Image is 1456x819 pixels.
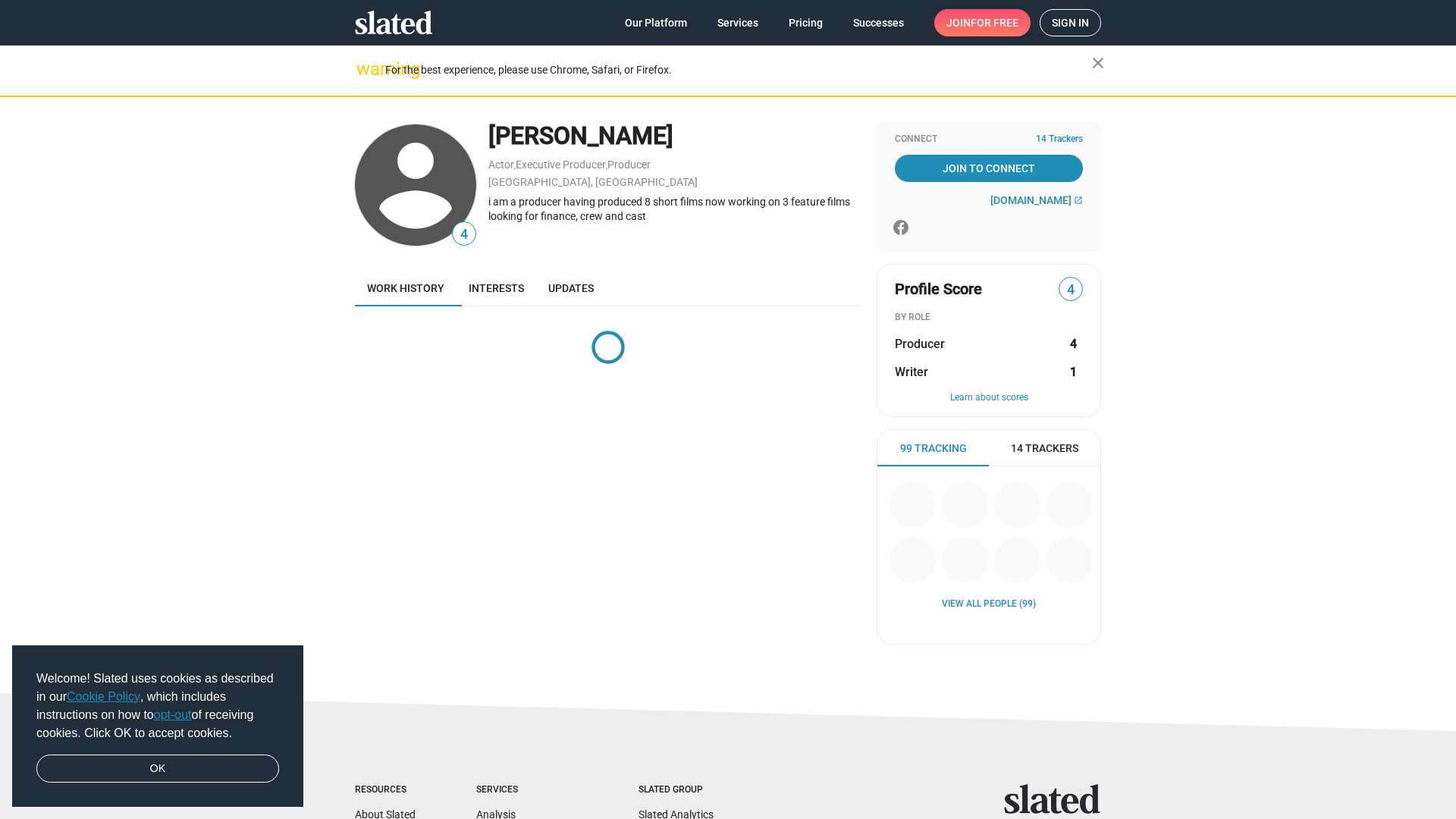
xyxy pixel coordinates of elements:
span: Successes [853,9,904,36]
span: for free [971,9,1018,36]
div: Connect [895,133,1083,146]
div: Services [476,784,578,796]
a: Producer [607,158,651,171]
a: Join To Connect [895,155,1083,182]
a: Work history [355,270,457,306]
mat-icon: close [1089,54,1107,72]
a: [GEOGRAPHIC_DATA], [GEOGRAPHIC_DATA] [488,176,698,188]
span: Sign in [1052,10,1089,36]
strong: 1 [1070,364,1077,380]
span: , [514,162,516,170]
a: View all People (99) [942,598,1036,610]
a: Pricing [777,9,835,36]
span: Services [717,9,758,36]
a: Successes [841,9,916,36]
span: Welcome! Slated uses cookies as described in our , which includes instructions on how to of recei... [36,670,279,742]
span: Pricing [789,9,823,36]
a: opt-out [154,708,192,721]
div: BY ROLE [895,312,1083,324]
a: Actor [488,158,514,171]
a: Interests [457,270,536,306]
mat-icon: warning [356,60,375,78]
span: 4 [1059,280,1082,300]
span: 99 Tracking [900,441,967,456]
span: Our Platform [625,9,687,36]
span: Producer [895,336,945,352]
div: [PERSON_NAME] [488,120,861,152]
a: Joinfor free [934,9,1031,36]
a: dismiss cookie message [36,755,279,783]
span: Interests [469,282,524,294]
div: For the best experience, please use Chrome, Safari, or Firefox. [385,60,1092,80]
mat-icon: open_in_new [1074,196,1083,205]
span: Join [946,9,1018,36]
span: Updates [548,282,594,294]
a: Cookie Policy [67,690,140,703]
span: 14 Trackers [1036,133,1083,146]
span: , [606,162,607,170]
div: Slated Group [639,784,742,796]
a: Our Platform [613,9,699,36]
span: Work history [367,282,444,294]
a: Updates [536,270,606,306]
a: Sign in [1040,9,1101,36]
a: Services [705,9,770,36]
strong: 4 [1070,336,1077,352]
span: Profile Score [895,279,982,300]
a: Executive Producer [516,158,606,171]
div: cookieconsent [12,645,303,808]
div: Resources [355,784,416,796]
span: Join To Connect [898,155,1080,182]
span: [DOMAIN_NAME] [990,194,1072,206]
span: Writer [895,364,928,380]
span: 4 [453,224,475,245]
span: 14 Trackers [1011,441,1078,456]
div: i am a producer having produced 8 short films now working on 3 feature films looking for finance,... [488,195,861,223]
a: [DOMAIN_NAME] [990,194,1083,206]
button: Learn about scores [895,392,1083,404]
